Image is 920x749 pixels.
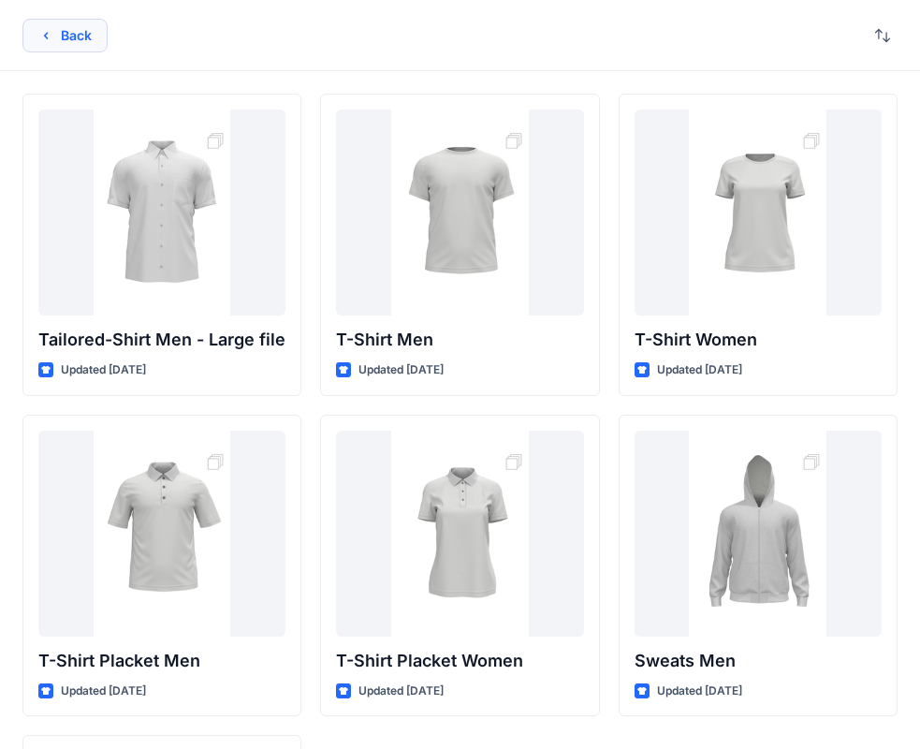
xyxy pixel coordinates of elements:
[635,110,882,316] a: T-Shirt Women
[635,431,882,637] a: Sweats Men
[657,682,742,701] p: Updated [DATE]
[635,327,882,353] p: T-Shirt Women
[38,648,285,674] p: T-Shirt Placket Men
[657,360,742,380] p: Updated [DATE]
[38,327,285,353] p: Tailored-Shirt Men - Large file
[38,110,285,316] a: Tailored-Shirt Men - Large file
[61,360,146,380] p: Updated [DATE]
[22,19,108,52] button: Back
[635,648,882,674] p: Sweats Men
[336,431,583,637] a: T-Shirt Placket Women
[336,648,583,674] p: T-Shirt Placket Women
[358,682,444,701] p: Updated [DATE]
[336,327,583,353] p: T-Shirt Men
[61,682,146,701] p: Updated [DATE]
[336,110,583,316] a: T-Shirt Men
[38,431,285,637] a: T-Shirt Placket Men
[358,360,444,380] p: Updated [DATE]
